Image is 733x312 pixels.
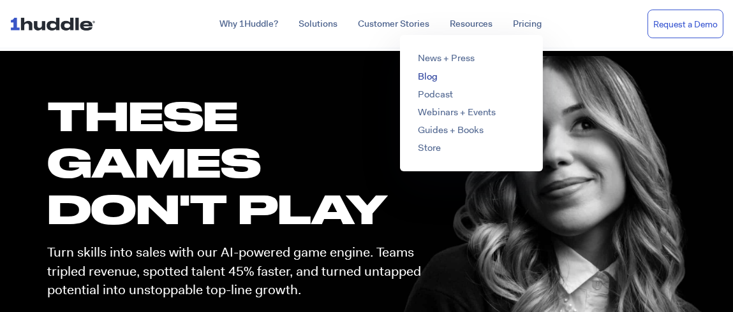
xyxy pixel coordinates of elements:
img: ... [10,11,101,36]
p: Turn skills into sales with our AI-powered game engine. Teams tripled revenue, spotted talent 45%... [48,243,433,299]
h1: these GAMES DON'T PLAY [48,92,433,232]
a: Guides + Books [418,124,484,136]
a: Pricing [503,13,552,36]
a: Why 1Huddle? [209,13,288,36]
a: Customer Stories [348,13,440,36]
a: Store [418,141,441,154]
a: News + Press [418,52,475,64]
a: Request a Demo [648,10,723,39]
a: Blog [418,70,438,83]
a: Solutions [288,13,348,36]
a: Webinars + Events [418,106,496,118]
a: Resources [440,13,503,36]
a: Podcast [418,88,453,101]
